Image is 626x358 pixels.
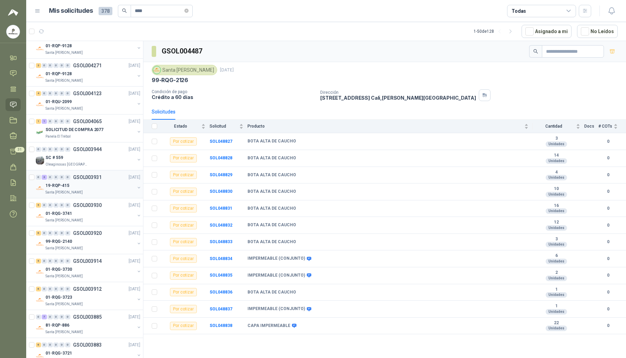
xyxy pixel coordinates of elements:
p: Santa [PERSON_NAME] [46,301,83,307]
p: GSOL003931 [73,175,102,180]
b: 10 [533,186,580,192]
b: 16 [533,203,580,209]
a: SOL048837 [210,307,232,311]
img: Company Logo [36,128,44,137]
div: 0 [59,231,64,236]
th: Producto [248,120,533,133]
div: Por cotizar [170,171,197,179]
div: 0 [59,91,64,96]
div: 0 [53,119,59,124]
p: Santa [PERSON_NAME] [46,50,83,56]
p: GSOL003912 [73,287,102,291]
div: 0 [59,175,64,180]
b: 22 [533,320,580,326]
img: Company Logo [153,66,161,74]
b: 3 [533,136,580,141]
a: SOL048831 [210,206,232,211]
b: 1 [533,287,580,292]
div: 0 [42,147,47,152]
div: 0 [53,287,59,291]
div: 0 [59,315,64,319]
p: Oleaginosas [GEOGRAPHIC_DATA][PERSON_NAME] [46,162,89,167]
b: BOTA ALTA DE CAUCHO [248,290,296,295]
p: GSOL004271 [73,63,102,68]
img: Company Logo [36,44,44,53]
p: [DATE] [129,62,140,69]
h1: Mis solicitudes [49,6,93,16]
p: Santa [PERSON_NAME] [46,218,83,223]
div: Por cotizar [170,188,197,196]
div: Unidades [546,141,567,147]
div: 0 [59,259,64,263]
p: 01-RQG-3730 [46,266,72,273]
div: 3 [36,63,41,68]
img: Company Logo [36,156,44,165]
span: # COTs [598,124,612,129]
span: close-circle [184,9,189,13]
div: 0 [53,147,59,152]
div: 6 [36,287,41,291]
p: GSOL004123 [73,91,102,96]
button: Asignado a mi [522,25,572,38]
b: SOL048835 [210,273,232,278]
div: 6 [36,231,41,236]
p: Dirección [320,90,476,95]
a: SOL048833 [210,239,232,244]
span: Producto [248,124,523,129]
span: search [533,49,538,54]
p: 01-RQP-9128 [46,43,72,49]
th: Solicitud [210,120,248,133]
div: 0 [48,63,53,68]
div: 1 [36,119,41,124]
button: No Leídos [577,25,618,38]
p: [DATE] [129,90,140,97]
p: [STREET_ADDRESS] Cali , [PERSON_NAME][GEOGRAPHIC_DATA] [320,95,476,101]
img: Company Logo [7,25,20,38]
b: BOTA ALTA DE CAUCHO [248,172,296,178]
div: 0 [42,259,47,263]
b: 0 [598,172,618,178]
p: [DATE] [129,174,140,181]
b: SOL048829 [210,172,232,177]
p: Panela El Trébol [46,134,71,139]
div: 0 [48,175,53,180]
div: Unidades [546,292,567,298]
a: 3 0 0 0 0 0 GSOL004271[DATE] Company Logo01-RQP-9128Santa [PERSON_NAME] [36,61,142,83]
span: Solicitud [210,124,238,129]
div: 0 [59,203,64,208]
th: # COTs [598,120,626,133]
a: SOL048828 [210,156,232,160]
div: 0 [53,315,59,319]
div: 0 [42,342,47,347]
span: 31 [15,147,24,152]
a: 31 [6,145,21,158]
p: GSOL003930 [73,203,102,208]
span: Cantidad [533,124,575,129]
p: Santa [PERSON_NAME] [46,274,83,279]
div: 0 [53,203,59,208]
span: 378 [99,7,112,15]
div: 0 [65,342,70,347]
b: 1 [533,304,580,309]
div: 5 [36,259,41,263]
b: SOL048838 [210,323,232,328]
p: SOLICITUD DE COMPRA 2077 [46,127,103,133]
div: 0 [42,203,47,208]
div: 0 [42,231,47,236]
b: BOTA ALTA DE CAUCHO [248,156,296,161]
div: 0 [48,119,53,124]
p: [DATE] [129,118,140,125]
b: 0 [598,289,618,296]
b: 12 [533,220,580,225]
div: Por cotizar [170,137,197,146]
div: 0 [42,63,47,68]
p: [DATE] [129,258,140,265]
p: Santa [PERSON_NAME] [46,78,83,83]
img: Company Logo [36,184,44,192]
div: 5 [36,203,41,208]
p: 01-RQG-3741 [46,210,72,217]
b: SOL048827 [210,139,232,144]
div: Unidades [546,309,567,315]
div: 0 [65,287,70,291]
